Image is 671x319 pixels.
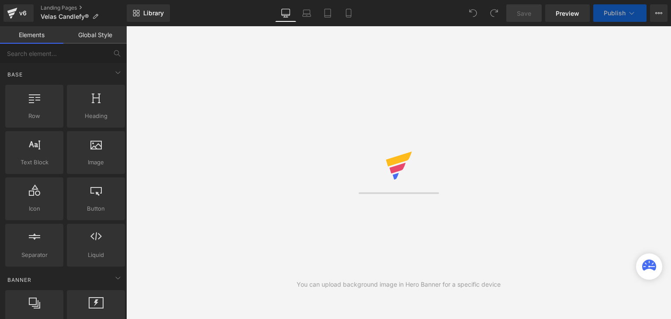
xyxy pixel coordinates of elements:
span: Velas Candlefy® [41,13,89,20]
span: Save [517,9,531,18]
a: Preview [545,4,590,22]
span: Row [8,111,61,121]
a: Desktop [275,4,296,22]
span: Banner [7,276,32,284]
span: Preview [556,9,579,18]
button: Undo [464,4,482,22]
span: Base [7,70,24,79]
button: More [650,4,668,22]
a: Mobile [338,4,359,22]
span: Image [69,158,122,167]
div: v6 [17,7,28,19]
a: Laptop [296,4,317,22]
div: You can upload background image in Hero Banner for a specific device [297,280,501,289]
span: Icon [8,204,61,213]
a: Tablet [317,4,338,22]
button: Publish [593,4,647,22]
a: Global Style [63,26,127,44]
a: v6 [3,4,34,22]
span: Heading [69,111,122,121]
span: Text Block [8,158,61,167]
span: Library [143,9,164,17]
a: Landing Pages [41,4,127,11]
span: Separator [8,250,61,260]
span: Publish [604,10,626,17]
span: Liquid [69,250,122,260]
button: Redo [485,4,503,22]
a: New Library [127,4,170,22]
span: Button [69,204,122,213]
